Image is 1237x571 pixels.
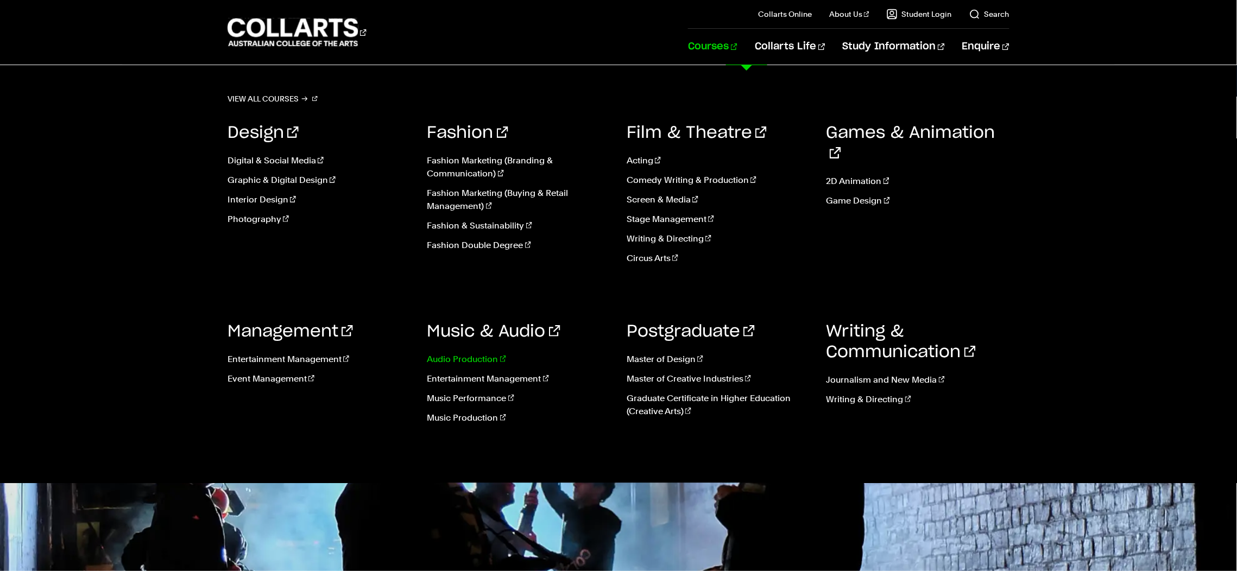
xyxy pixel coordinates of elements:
[427,323,560,340] a: Music & Audio
[758,9,812,20] a: Collarts Online
[228,353,411,366] a: Entertainment Management
[427,187,611,213] a: Fashion Marketing (Buying & Retail Management)
[427,219,611,232] a: Fashion & Sustainability
[843,29,945,65] a: Study Information
[826,125,995,162] a: Games & Animation
[829,9,869,20] a: About Us
[228,213,411,226] a: Photography
[627,174,810,187] a: Comedy Writing & Production
[826,323,976,360] a: Writing & Communication
[969,9,1009,20] a: Search
[826,393,1010,406] a: Writing & Directing
[627,353,810,366] a: Master of Design
[427,392,611,405] a: Music Performance
[427,353,611,366] a: Audio Production
[427,372,611,385] a: Entertainment Management
[962,29,1009,65] a: Enquire
[228,17,367,48] div: Go to homepage
[427,125,508,141] a: Fashion
[627,193,810,206] a: Screen & Media
[427,239,611,252] a: Fashion Double Degree
[627,125,767,141] a: Film & Theatre
[627,252,810,265] a: Circus Arts
[228,323,353,340] a: Management
[627,213,810,226] a: Stage Management
[826,194,1010,207] a: Game Design
[826,175,1010,188] a: 2D Animation
[755,29,825,65] a: Collarts Life
[627,232,810,245] a: Writing & Directing
[228,154,411,167] a: Digital & Social Media
[627,323,755,340] a: Postgraduate
[627,154,810,167] a: Acting
[627,372,810,385] a: Master of Creative Industries
[427,154,611,180] a: Fashion Marketing (Branding & Communication)
[228,193,411,206] a: Interior Design
[887,9,952,20] a: Student Login
[427,411,611,424] a: Music Production
[228,372,411,385] a: Event Management
[688,29,737,65] a: Courses
[826,373,1010,386] a: Journalism and New Media
[228,125,299,141] a: Design
[228,174,411,187] a: Graphic & Digital Design
[627,392,810,418] a: Graduate Certificate in Higher Education (Creative Arts)
[228,91,318,106] a: View all courses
